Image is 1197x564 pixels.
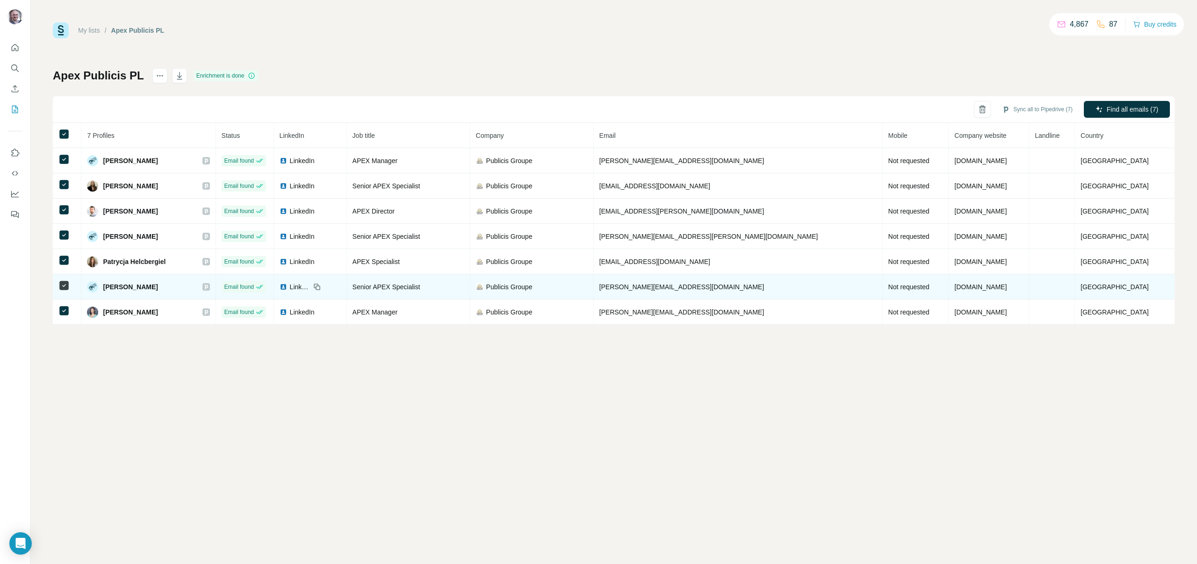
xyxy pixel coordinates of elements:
div: Apex Publicis PL [111,26,165,35]
span: [PERSON_NAME][EMAIL_ADDRESS][PERSON_NAME][DOMAIN_NAME] [599,233,818,240]
span: Email found [224,157,254,165]
span: Publicis Groupe [486,156,533,165]
div: Enrichment is done [194,70,259,81]
span: 7 Profiles [87,132,114,139]
span: Not requested [888,182,930,190]
span: Not requested [888,233,930,240]
a: My lists [78,27,100,34]
p: 87 [1109,19,1118,30]
img: company-logo [476,182,483,190]
span: LinkedIn [280,132,304,139]
img: company-logo [476,258,483,265]
span: [PERSON_NAME][EMAIL_ADDRESS][DOMAIN_NAME] [599,308,764,316]
img: Avatar [87,206,98,217]
img: Avatar [87,231,98,242]
span: APEX Manager [353,308,398,316]
span: Email found [224,308,254,316]
span: Not requested [888,308,930,316]
span: LinkedIn [290,207,315,216]
span: [PERSON_NAME] [103,207,158,216]
button: Use Surfe on LinkedIn [7,144,22,161]
img: company-logo [476,283,483,291]
span: Email found [224,207,254,215]
span: Job title [353,132,375,139]
img: Avatar [87,180,98,192]
span: Email found [224,283,254,291]
span: Publicis Groupe [486,282,533,292]
span: [DOMAIN_NAME] [954,207,1007,215]
span: APEX Director [353,207,395,215]
button: Dashboard [7,186,22,202]
span: APEX Specialist [353,258,400,265]
span: [GEOGRAPHIC_DATA] [1081,308,1149,316]
span: Patrycja Helcbergiel [103,257,166,266]
span: [DOMAIN_NAME] [954,233,1007,240]
span: [DOMAIN_NAME] [954,258,1007,265]
img: company-logo [476,207,483,215]
span: Email found [224,232,254,241]
li: / [105,26,107,35]
span: Not requested [888,258,930,265]
span: [PERSON_NAME][EMAIL_ADDRESS][DOMAIN_NAME] [599,157,764,164]
span: Company [476,132,504,139]
img: LinkedIn logo [280,157,287,164]
span: [GEOGRAPHIC_DATA] [1081,233,1149,240]
span: [PERSON_NAME][EMAIL_ADDRESS][DOMAIN_NAME] [599,283,764,291]
span: [PERSON_NAME] [103,282,158,292]
span: Find all emails (7) [1107,105,1158,114]
span: LinkedIn [290,181,315,191]
span: Senior APEX Specialist [353,283,420,291]
span: [GEOGRAPHIC_DATA] [1081,258,1149,265]
img: company-logo [476,308,483,316]
button: Sync all to Pipedrive (7) [995,102,1079,116]
button: Buy credits [1133,18,1176,31]
img: LinkedIn logo [280,207,287,215]
span: Email found [224,257,254,266]
span: LinkedIn [290,156,315,165]
span: Publicis Groupe [486,257,533,266]
span: [PERSON_NAME] [103,307,158,317]
img: LinkedIn logo [280,258,287,265]
div: Open Intercom Messenger [9,532,32,555]
h1: Apex Publicis PL [53,68,144,83]
span: Email found [224,182,254,190]
button: Feedback [7,206,22,223]
img: LinkedIn logo [280,182,287,190]
span: Company website [954,132,1006,139]
button: actions [152,68,167,83]
span: [EMAIL_ADDRESS][DOMAIN_NAME] [599,258,710,265]
img: LinkedIn logo [280,233,287,240]
img: company-logo [476,233,483,240]
span: Not requested [888,283,930,291]
img: Avatar [87,307,98,318]
span: Publicis Groupe [486,181,533,191]
button: Search [7,60,22,77]
p: 4,867 [1070,19,1089,30]
span: Not requested [888,207,930,215]
button: Find all emails (7) [1084,101,1170,118]
span: Country [1081,132,1103,139]
span: LinkedIn [290,307,315,317]
span: APEX Manager [353,157,398,164]
span: [GEOGRAPHIC_DATA] [1081,157,1149,164]
span: Senior APEX Specialist [353,233,420,240]
span: [DOMAIN_NAME] [954,308,1007,316]
img: LinkedIn logo [280,308,287,316]
img: Avatar [7,9,22,24]
span: LinkedIn [290,282,310,292]
img: company-logo [476,157,483,164]
span: [EMAIL_ADDRESS][PERSON_NAME][DOMAIN_NAME] [599,207,764,215]
span: [DOMAIN_NAME] [954,283,1007,291]
span: Landline [1035,132,1060,139]
span: Status [222,132,240,139]
span: [DOMAIN_NAME] [954,182,1007,190]
span: Publicis Groupe [486,307,533,317]
button: Quick start [7,39,22,56]
span: Email [599,132,616,139]
span: Publicis Groupe [486,232,533,241]
span: [EMAIL_ADDRESS][DOMAIN_NAME] [599,182,710,190]
button: Use Surfe API [7,165,22,182]
img: Avatar [87,155,98,166]
img: Avatar [87,256,98,267]
button: Enrich CSV [7,80,22,97]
